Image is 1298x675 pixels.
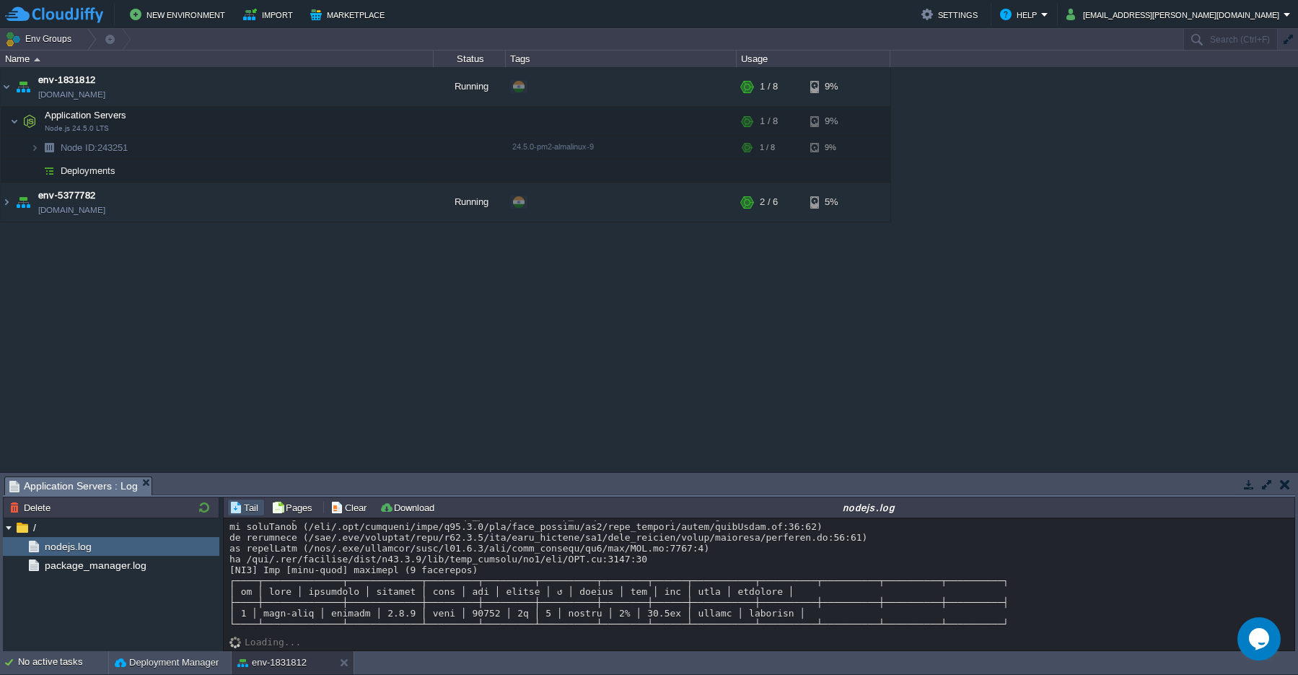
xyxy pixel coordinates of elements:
a: package_manager.log [42,559,149,572]
img: AMDAwAAAACH5BAEAAAAALAAAAAABAAEAAAICRAEAOw== [19,107,40,136]
img: AMDAwAAAACH5BAEAAAAALAAAAAABAAEAAAICRAEAOw== [10,107,19,136]
a: Deployments [59,165,118,177]
img: AMDAwAAAACH5BAEAAAAALAAAAAABAAEAAAICRAEAOw== [34,58,40,61]
img: AMDAwAAAACH5BAEAAAAALAAAAAABAAEAAAICRAEAOw== [229,637,245,648]
div: 2 / 6 [760,183,778,222]
div: Running [434,67,506,106]
a: env-1831812 [38,73,96,87]
span: Node ID: [61,142,97,153]
button: env-1831812 [237,656,307,670]
div: 1 / 8 [760,107,778,136]
button: Marketplace [310,6,389,23]
a: Application ServersNode.js 24.5.0 LTS [43,110,128,121]
button: Settings [921,6,982,23]
img: CloudJiffy [5,6,103,24]
a: env-5377782 [38,188,96,203]
a: / [30,521,38,534]
div: Status [434,51,505,67]
div: Tags [507,51,736,67]
img: AMDAwAAAACH5BAEAAAAALAAAAAABAAEAAAICRAEAOw== [39,136,59,159]
button: Delete [9,501,55,514]
div: Loading... [245,637,301,648]
div: 5% [810,183,857,222]
button: Env Groups [5,29,76,49]
iframe: chat widget [1237,617,1284,661]
div: 1 / 8 [760,67,778,106]
span: Application Servers [43,109,128,121]
a: nodejs.log [42,540,94,553]
span: 243251 [59,141,130,154]
div: Usage [737,51,890,67]
img: AMDAwAAAACH5BAEAAAAALAAAAAABAAEAAAICRAEAOw== [30,136,39,159]
div: nodejs.log [444,502,1293,513]
div: 9% [810,107,857,136]
a: Node ID:243251 [59,141,130,154]
img: AMDAwAAAACH5BAEAAAAALAAAAAABAAEAAAICRAEAOw== [13,183,33,222]
button: [EMAIL_ADDRESS][PERSON_NAME][DOMAIN_NAME] [1066,6,1284,23]
div: Running [434,183,506,222]
span: 24.5.0-pm2-almalinux-9 [512,142,594,151]
button: Help [1000,6,1041,23]
div: No active tasks [18,651,108,674]
img: AMDAwAAAACH5BAEAAAAALAAAAAABAAEAAAICRAEAOw== [30,160,39,182]
button: New Environment [130,6,229,23]
button: Pages [271,501,317,514]
button: Import [243,6,297,23]
img: AMDAwAAAACH5BAEAAAAALAAAAAABAAEAAAICRAEAOw== [13,67,33,106]
span: Application Servers : Log [9,477,138,495]
span: Node.js 24.5.0 LTS [45,124,109,133]
div: Name [1,51,433,67]
button: Download [380,501,439,514]
a: [DOMAIN_NAME] [38,87,105,102]
img: AMDAwAAAACH5BAEAAAAALAAAAAABAAEAAAICRAEAOw== [39,160,59,182]
img: AMDAwAAAACH5BAEAAAAALAAAAAABAAEAAAICRAEAOw== [1,183,12,222]
div: 9% [810,136,857,159]
a: [DOMAIN_NAME] [38,203,105,217]
div: 1 / 8 [760,136,775,159]
button: Clear [330,501,371,514]
div: 9% [810,67,857,106]
button: Tail [229,501,263,514]
button: Deployment Manager [115,656,219,670]
img: AMDAwAAAACH5BAEAAAAALAAAAAABAAEAAAICRAEAOw== [1,67,12,106]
